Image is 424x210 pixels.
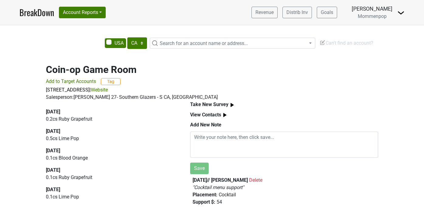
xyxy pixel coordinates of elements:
p: 0.1 cs Blood Orange [46,154,176,162]
span: Delete [249,177,262,183]
div: [PERSON_NAME] [352,5,392,13]
span: Can't find an account? [320,40,373,46]
p: 0.2 cs Ruby Grapefruit [46,115,176,123]
b: Take New Survey [190,102,228,107]
span: Mommenpop [358,13,387,19]
img: Dropdown Menu [397,9,405,16]
em: " Cocktail menu support " [193,184,244,190]
button: Save [190,163,209,174]
b: Placement : [193,192,217,198]
a: Website [91,87,108,93]
h2: Coin-op Game Room [46,64,378,75]
a: BreakDown [19,6,54,19]
p: | [46,86,378,94]
b: Add New Note [190,122,221,128]
p: 0.1 cs Lime Pop [46,193,176,201]
p: 0.5 cs Lime Pop [46,135,176,142]
a: Goals [317,7,337,18]
div: 54 [193,198,376,206]
p: 0.1 cs Ruby Grapefruit [46,174,176,181]
b: [DATE] // [PERSON_NAME] [193,177,248,183]
b: View Contacts [190,112,221,118]
div: Salesperson: [PERSON_NAME] 27- Southern Glazers - S CA, [GEOGRAPHIC_DATA] [46,94,378,101]
div: [DATE] [46,167,176,174]
div: Cocktail [193,191,376,198]
div: [DATE] [46,128,176,135]
a: Revenue [251,7,278,18]
span: Search for an account name or address... [160,40,248,46]
img: arrow_right.svg [221,111,229,119]
button: Account Reports [59,7,106,18]
div: [DATE] [46,186,176,193]
div: [DATE] [46,147,176,154]
a: [STREET_ADDRESS] [46,87,90,93]
a: Distrib Inv [282,7,312,18]
b: Support $ : [193,199,215,205]
img: Edit [320,40,326,46]
button: Tag [101,78,121,85]
img: arrow_right.svg [228,101,236,109]
div: [DATE] [46,108,176,115]
span: Add to Target Accounts [46,78,96,84]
